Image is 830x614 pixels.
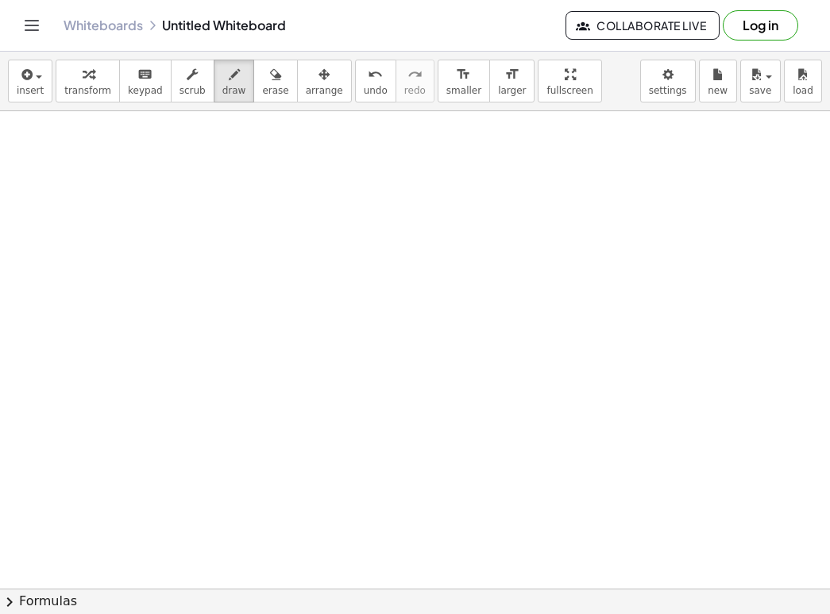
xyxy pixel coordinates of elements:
[17,85,44,96] span: insert
[640,60,696,102] button: settings
[128,85,163,96] span: keypad
[699,60,737,102] button: new
[262,85,288,96] span: erase
[566,11,720,40] button: Collaborate Live
[407,65,423,84] i: redo
[489,60,535,102] button: format_sizelarger
[64,85,111,96] span: transform
[793,85,813,96] span: load
[253,60,297,102] button: erase
[498,85,526,96] span: larger
[306,85,343,96] span: arrange
[546,85,593,96] span: fullscreen
[214,60,255,102] button: draw
[64,17,143,33] a: Whiteboards
[297,60,352,102] button: arrange
[119,60,172,102] button: keyboardkeypad
[749,85,771,96] span: save
[723,10,798,41] button: Log in
[784,60,822,102] button: load
[222,85,246,96] span: draw
[396,60,434,102] button: redoredo
[368,65,383,84] i: undo
[8,60,52,102] button: insert
[740,60,781,102] button: save
[364,85,388,96] span: undo
[456,65,471,84] i: format_size
[19,13,44,38] button: Toggle navigation
[355,60,396,102] button: undoundo
[404,85,426,96] span: redo
[708,85,728,96] span: new
[438,60,490,102] button: format_sizesmaller
[171,60,214,102] button: scrub
[180,85,206,96] span: scrub
[56,60,120,102] button: transform
[504,65,519,84] i: format_size
[649,85,687,96] span: settings
[579,18,706,33] span: Collaborate Live
[446,85,481,96] span: smaller
[137,65,152,84] i: keyboard
[538,60,601,102] button: fullscreen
